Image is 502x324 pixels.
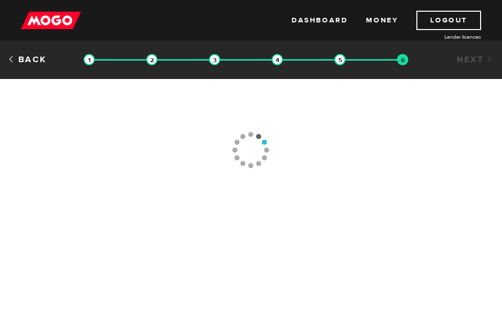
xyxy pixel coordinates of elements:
img: transparent-188c492fd9eaac0f573672f40bb141c2.gif [397,54,408,65]
a: Dashboard [292,11,348,30]
a: Next [457,54,494,65]
img: transparent-188c492fd9eaac0f573672f40bb141c2.gif [146,54,157,65]
img: transparent-188c492fd9eaac0f573672f40bb141c2.gif [272,54,283,65]
img: loading-colorWheel_medium.gif [232,93,270,207]
a: Back [8,54,47,65]
img: mogo_logo-11ee424be714fa7cbb0f0f49df9e16ec.png [21,11,81,30]
a: Money [366,11,398,30]
img: transparent-188c492fd9eaac0f573672f40bb141c2.gif [84,54,95,65]
a: Logout [416,11,481,30]
img: transparent-188c492fd9eaac0f573672f40bb141c2.gif [209,54,220,65]
img: transparent-188c492fd9eaac0f573672f40bb141c2.gif [334,54,346,65]
a: Lender licences [405,33,481,41]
